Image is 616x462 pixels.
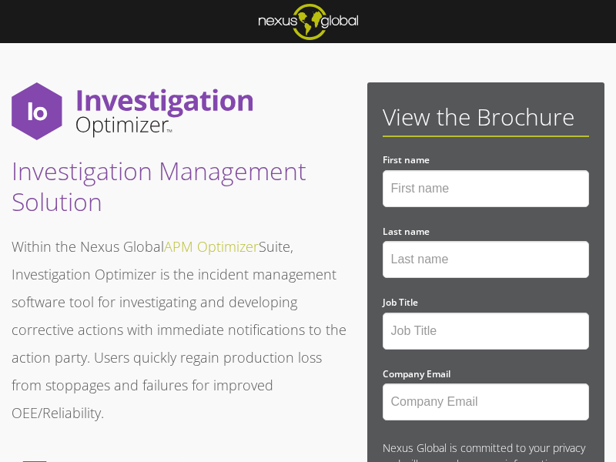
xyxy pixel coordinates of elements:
span: Company Email [383,367,450,380]
img: ng-logo-hubspot-blog-01 [259,4,358,40]
input: First name [383,170,589,207]
input: Company Email [383,383,589,420]
p: Within the Nexus Global Suite, Investigation Optimizer is the incident management software tool f... [12,233,350,427]
span: Last name [383,225,430,238]
span: First name [383,153,430,166]
span: Job Title [383,296,418,309]
a: APM Optimizer [164,237,259,256]
span: View the Brochure [383,101,574,132]
input: Job Title [383,313,589,350]
img: IOstacked [12,82,253,140]
h3: Investigation Management Solution [12,156,350,217]
input: Last name [383,241,589,278]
